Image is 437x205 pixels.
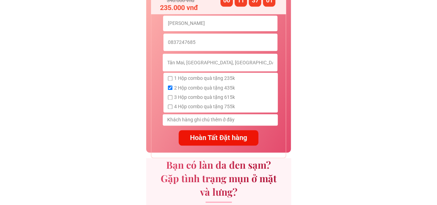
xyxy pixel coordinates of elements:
span: 1 Hộp combo quà tặng 235k [174,74,235,82]
span: 3 Hộp combo quà tặng 615k [174,93,235,101]
h3: 235.000 vnđ [160,2,229,13]
span: 2 Hộp combo quà tặng 435k [174,84,235,92]
input: Số điện thoại [166,34,275,50]
h3: Bạn có làn da đen sạm? Gặp tình trạng mụn ở mặt và lưng? [158,158,279,199]
span: 4 Hộp combo quà tặng 755k [174,103,235,110]
input: Khách hàng ghi chú thêm ở đây [165,114,275,125]
input: Địa chỉ cũ trước khi sáp nhập [165,54,274,72]
input: Họ và tên [166,16,274,31]
p: Hoàn Tất Đặt hàng [176,130,261,146]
